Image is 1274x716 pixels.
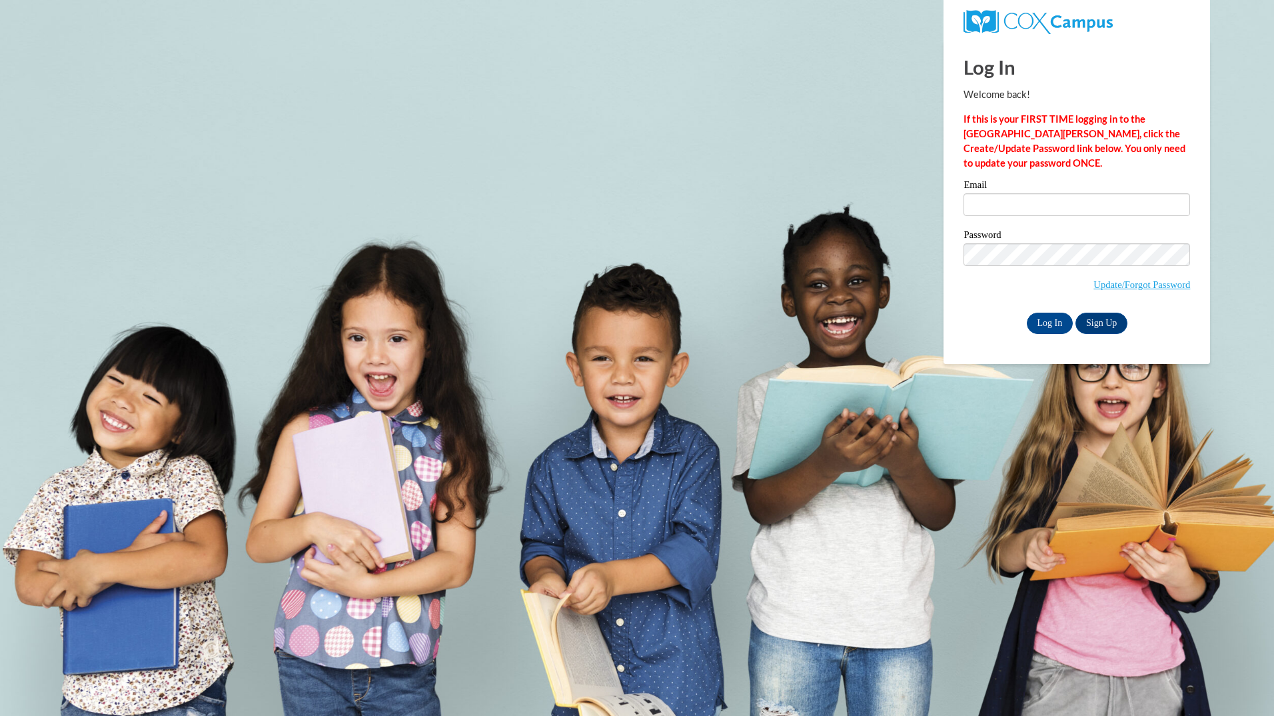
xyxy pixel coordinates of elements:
[963,180,1190,193] label: Email
[963,113,1185,169] strong: If this is your FIRST TIME logging in to the [GEOGRAPHIC_DATA][PERSON_NAME], click the Create/Upd...
[1075,313,1127,334] a: Sign Up
[1093,279,1190,290] a: Update/Forgot Password
[963,15,1112,27] a: COX Campus
[963,230,1190,243] label: Password
[963,87,1190,102] p: Welcome back!
[963,53,1190,81] h1: Log In
[963,10,1112,34] img: COX Campus
[1027,313,1073,334] input: Log In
